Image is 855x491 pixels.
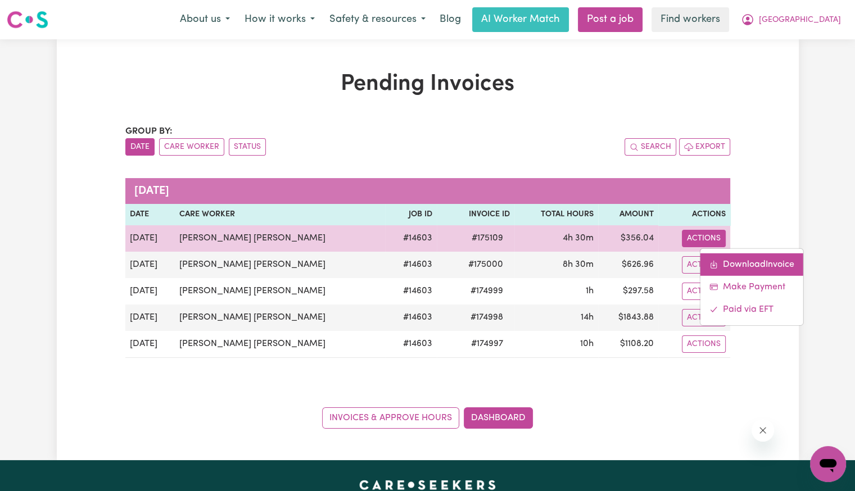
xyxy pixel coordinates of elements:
[682,335,726,353] button: Actions
[598,204,658,225] th: Amount
[563,260,594,269] span: 8 hours 30 minutes
[385,304,437,331] td: # 14603
[464,284,510,298] span: # 174999
[125,138,155,156] button: sort invoices by date
[159,138,224,156] button: sort invoices by care worker
[598,278,658,304] td: $ 297.58
[125,127,173,136] span: Group by:
[175,225,385,252] td: [PERSON_NAME] [PERSON_NAME]
[759,14,841,26] span: [GEOGRAPHIC_DATA]
[175,278,385,304] td: [PERSON_NAME] [PERSON_NAME]
[125,71,730,98] h1: Pending Invoices
[563,234,594,243] span: 4 hours 30 minutes
[700,253,803,275] a: Download invoice #175109
[464,311,510,324] span: # 174998
[385,225,437,252] td: # 14603
[700,275,803,298] a: Make Payment
[658,204,730,225] th: Actions
[175,252,385,278] td: [PERSON_NAME] [PERSON_NAME]
[586,287,594,295] span: 1 hour
[514,204,598,225] th: Total Hours
[700,248,804,325] div: Actions
[734,8,848,31] button: My Account
[810,446,846,482] iframe: Button to launch messaging window
[125,278,175,304] td: [DATE]
[385,252,437,278] td: # 14603
[229,138,266,156] button: sort invoices by paid status
[625,138,676,156] button: Search
[679,138,730,156] button: Export
[125,252,175,278] td: [DATE]
[464,337,510,351] span: # 174997
[175,331,385,358] td: [PERSON_NAME] [PERSON_NAME]
[359,480,496,489] a: Careseekers home page
[464,407,533,429] a: Dashboard
[175,204,385,225] th: Care Worker
[322,8,433,31] button: Safety & resources
[682,283,726,300] button: Actions
[385,331,437,358] td: # 14603
[472,7,569,32] a: AI Worker Match
[682,309,726,326] button: Actions
[7,10,48,30] img: Careseekers logo
[598,252,658,278] td: $ 626.96
[125,178,730,204] caption: [DATE]
[385,278,437,304] td: # 14603
[598,304,658,331] td: $ 1843.88
[385,204,437,225] th: Job ID
[125,204,175,225] th: Date
[700,298,803,320] a: Mark invoice #175109 as paid via EFT
[682,230,726,247] button: Actions
[598,225,658,252] td: $ 356.04
[237,8,322,31] button: How it works
[322,407,459,429] a: Invoices & Approve Hours
[125,331,175,358] td: [DATE]
[752,419,774,442] iframe: Close message
[125,304,175,331] td: [DATE]
[578,7,643,32] a: Post a job
[7,8,68,17] span: Need any help?
[682,256,726,274] button: Actions
[125,225,175,252] td: [DATE]
[437,204,514,225] th: Invoice ID
[175,304,385,331] td: [PERSON_NAME] [PERSON_NAME]
[433,7,468,32] a: Blog
[465,231,510,245] span: # 175109
[598,331,658,358] td: $ 1108.20
[173,8,237,31] button: About us
[580,339,594,348] span: 10 hours
[7,7,48,33] a: Careseekers logo
[462,258,510,271] span: # 175000
[581,313,594,322] span: 14 hours
[652,7,729,32] a: Find workers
